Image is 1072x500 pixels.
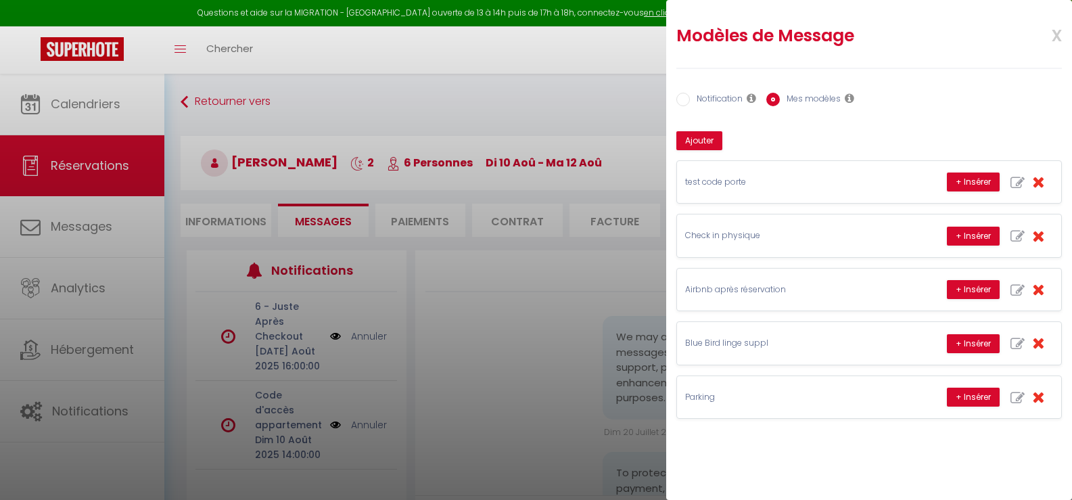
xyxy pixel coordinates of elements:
[676,25,992,47] h2: Modèles de Message
[947,173,1000,191] button: + Insérer
[1019,18,1062,50] span: x
[947,227,1000,246] button: + Insérer
[780,93,841,108] label: Mes modèles
[685,337,888,350] p: Blue Bird linge suppl
[685,283,888,296] p: Airbnb après réservation
[947,334,1000,353] button: + Insérer
[747,93,756,104] i: Les notifications sont visibles par toi et ton équipe
[685,176,888,189] p: test code porte
[947,280,1000,299] button: + Insérer
[685,391,888,404] p: Parking
[947,388,1000,407] button: + Insérer
[690,93,743,108] label: Notification
[676,131,722,150] button: Ajouter
[1015,443,1072,500] iframe: LiveChat chat widget
[845,93,854,104] i: Les modèles généraux sont visibles par vous et votre équipe
[685,229,888,242] p: Check in physique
